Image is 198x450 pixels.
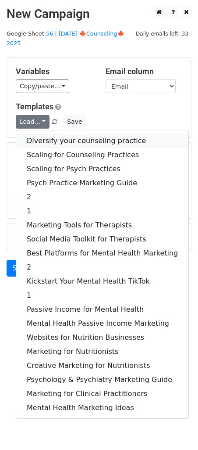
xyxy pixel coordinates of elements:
a: Scaling for Psych Practices [16,162,188,176]
a: Marketing for Nutritionists [16,345,188,359]
button: Save [63,115,86,129]
small: Google Sheet: [7,30,124,47]
a: 2 [16,190,188,204]
a: Daily emails left: 33 [133,30,191,37]
a: Kickstart Your Mental Health TikTok [16,274,188,288]
a: Websites for Nutrition Businesses [16,331,188,345]
a: 1 [16,288,188,302]
h2: New Campaign [7,7,191,22]
a: Best Platforms for Mental Health Marketing [16,246,188,260]
a: Psychology & Psychiatry Marketing Guide [16,373,188,387]
a: Diversify your counseling practice [16,134,188,148]
a: Marketing Tools for Therapists [16,218,188,232]
a: Send [7,260,35,277]
a: Scaling for Counseling Practices [16,148,188,162]
a: Templates [16,102,53,111]
a: Psych Practice Marketing Guide [16,176,188,190]
a: Copy/paste... [16,79,69,93]
a: Social Media Toolkit for Therapists [16,232,188,246]
a: Load... [16,115,49,129]
a: Mental Health Marketing Ideas [16,401,188,415]
a: Passive Income for Mental Health [16,302,188,317]
a: Marketing for Clinical Practitioners [16,387,188,401]
a: Creative Marketing for Nutritionists [16,359,188,373]
h5: Variables [16,67,92,76]
a: Mental Health Passive Income Marketing [16,317,188,331]
a: 56 | [DATE] 🍁Counseling🍁 2025 [7,30,124,47]
h5: Email column [106,67,182,76]
span: Daily emails left: 33 [133,29,191,39]
a: 1 [16,204,188,218]
iframe: Chat Widget [154,408,198,450]
a: 2 [16,260,188,274]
